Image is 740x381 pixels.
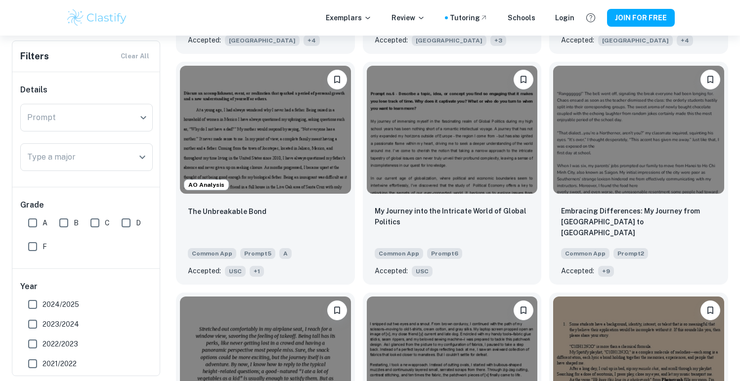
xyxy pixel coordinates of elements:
[508,12,535,23] a: Schools
[136,217,141,228] span: D
[555,12,574,23] a: Login
[514,70,533,89] button: Please log in to bookmark exemplars
[677,35,693,46] span: + 4
[105,217,110,228] span: C
[279,248,292,259] span: A
[392,12,425,23] p: Review
[20,281,153,293] h6: Year
[582,9,599,26] button: Help and Feedback
[188,206,266,217] p: The Unbreakable Bond
[561,206,716,238] p: Embracing Differences: My Journey from Hanoi to Saigon
[561,265,594,276] p: Accepted:
[225,266,246,277] span: USC
[20,84,153,96] h6: Details
[304,35,320,46] span: + 4
[598,35,673,46] span: [GEOGRAPHIC_DATA]
[43,299,79,310] span: 2024/2025
[135,150,149,164] button: Open
[700,300,720,320] button: Please log in to bookmark exemplars
[375,206,530,227] p: My Journey into the Intricate World of Global Politics
[66,8,129,28] img: Clastify logo
[514,300,533,320] button: Please log in to bookmark exemplars
[598,266,614,277] span: + 9
[43,339,78,349] span: 2022/2023
[363,62,542,285] a: Please log in to bookmark exemplarsMy Journey into the Intricate World of Global PoliticsCommon A...
[188,265,221,276] p: Accepted:
[700,70,720,89] button: Please log in to bookmark exemplars
[43,217,47,228] span: A
[43,319,79,330] span: 2023/2024
[327,300,347,320] button: Please log in to bookmark exemplars
[427,248,462,259] span: Prompt 6
[188,248,236,259] span: Common App
[20,199,153,211] h6: Grade
[327,70,347,89] button: Please log in to bookmark exemplars
[20,49,49,63] h6: Filters
[43,241,47,252] span: F
[490,35,506,46] span: + 3
[561,35,594,45] p: Accepted:
[375,35,408,45] p: Accepted:
[43,358,77,369] span: 2021/2022
[553,66,724,194] img: undefined Common App example thumbnail: Embracing Differences: My Journey from H
[367,66,538,194] img: undefined Common App example thumbnail: My Journey into the Intricate World of G
[450,12,488,23] a: Tutoring
[607,9,675,27] button: JOIN FOR FREE
[549,62,728,285] a: Please log in to bookmark exemplarsEmbracing Differences: My Journey from Hanoi to SaigonCommon A...
[561,248,609,259] span: Common App
[225,35,300,46] span: [GEOGRAPHIC_DATA]
[412,266,433,277] span: USC
[74,217,79,228] span: B
[375,248,423,259] span: Common App
[180,66,351,194] img: undefined Common App example thumbnail: The Unbreakable Bond
[375,265,408,276] p: Accepted:
[613,248,648,259] span: Prompt 2
[250,266,264,277] span: + 1
[188,35,221,45] p: Accepted:
[412,35,486,46] span: [GEOGRAPHIC_DATA]
[184,180,228,189] span: AO Analysis
[326,12,372,23] p: Exemplars
[240,248,275,259] span: Prompt 5
[176,62,355,285] a: AO AnalysisPlease log in to bookmark exemplarsThe Unbreakable BondCommon AppPrompt5AAccepted:USC+1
